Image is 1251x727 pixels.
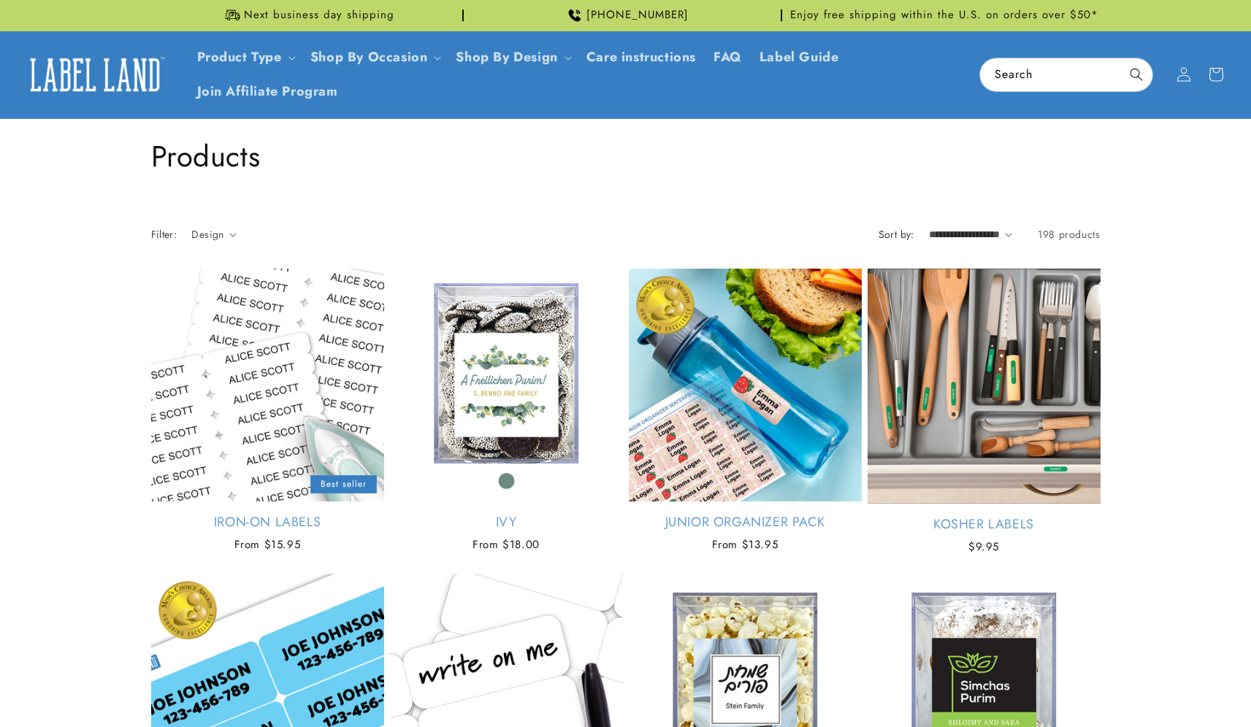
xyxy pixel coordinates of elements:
a: Product Type [197,47,282,66]
a: FAQ [705,40,751,74]
a: Join Affiliate Program [188,74,347,109]
span: FAQ [714,49,742,66]
summary: Shop By Design [447,40,577,74]
img: Label Land [22,52,168,97]
summary: Shop By Occasion [302,40,448,74]
span: Join Affiliate Program [197,83,338,100]
a: Label Guide [751,40,848,74]
span: Design [191,227,223,242]
summary: Product Type [188,40,302,74]
a: Shop By Design [456,47,557,66]
a: Kosher Labels [868,516,1101,533]
h1: Products [151,137,1101,175]
h2: Filter: [151,227,177,242]
a: Label Land [17,47,174,103]
span: Care instructions [586,49,696,66]
a: Iron-On Labels [151,514,384,531]
a: Junior Organizer Pack [629,514,862,531]
span: Enjoy free shipping within the U.S. on orders over $50* [790,8,1098,23]
span: Label Guide [760,49,839,66]
a: Care instructions [578,40,705,74]
button: Search [1120,58,1152,91]
span: Next business day shipping [244,8,394,23]
label: Sort by: [879,227,914,242]
span: 198 products [1038,227,1100,242]
summary: Design (0 selected) [191,227,237,242]
a: Ivy [390,514,623,531]
span: Shop By Occasion [310,49,428,66]
span: [PHONE_NUMBER] [586,8,689,23]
